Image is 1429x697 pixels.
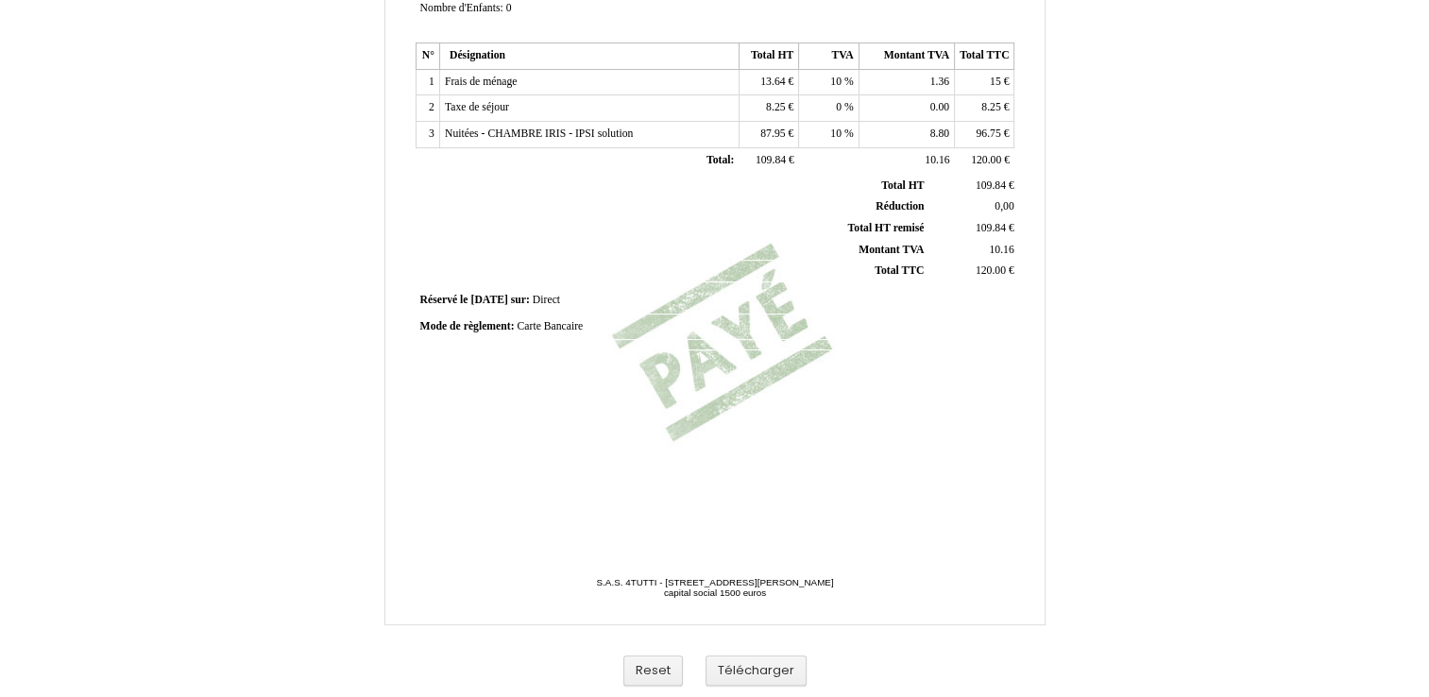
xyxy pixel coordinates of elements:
span: Total TTC [875,264,924,277]
th: Montant TVA [859,43,954,70]
span: 120.00 [976,264,1006,277]
td: € [955,69,1014,95]
span: 0 [836,101,842,113]
td: € [739,95,798,122]
td: 3 [416,122,439,148]
span: Nombre d'Enfants: [420,2,503,14]
td: € [739,147,798,174]
span: Réduction [876,200,924,212]
span: 120.00 [971,154,1001,166]
span: 96.75 [976,127,1000,140]
td: % [799,95,859,122]
span: 109.84 [976,222,1006,234]
td: € [927,176,1017,196]
span: 0 [506,2,512,14]
span: 15 [990,76,1001,88]
td: % [799,69,859,95]
button: Télécharger [706,655,807,687]
span: 109.84 [976,179,1006,192]
span: 10 [830,127,842,140]
span: 10.16 [989,244,1013,256]
span: sur: [511,294,530,306]
span: Mode de règlement: [420,320,515,332]
td: € [739,122,798,148]
span: 8.25 [981,101,1000,113]
span: Carte Bancaire [517,320,583,332]
th: Total HT [739,43,798,70]
span: 8.25 [766,101,785,113]
td: 2 [416,95,439,122]
span: Taxe de séjour [445,101,509,113]
td: 1 [416,69,439,95]
span: Réservé le [420,294,468,306]
span: Nuitées - CHAMBRE IRIS - IPSI solution [445,127,633,140]
span: 0.00 [930,101,949,113]
td: € [927,217,1017,239]
span: 13.64 [760,76,785,88]
span: Total HT [881,179,924,192]
span: Direct [533,294,560,306]
span: 8.80 [930,127,949,140]
button: Reset [623,655,683,687]
span: 0,00 [995,200,1013,212]
span: Total HT remisé [847,222,924,234]
span: Total: [706,154,734,166]
td: € [955,147,1014,174]
span: [DATE] [470,294,507,306]
th: Total TTC [955,43,1014,70]
span: S.A.S. 4TUTTI - [STREET_ADDRESS][PERSON_NAME] [596,577,833,587]
td: € [955,95,1014,122]
th: TVA [799,43,859,70]
span: Montant TVA [859,244,924,256]
th: Désignation [439,43,739,70]
td: € [955,122,1014,148]
span: Frais de ménage [445,76,518,88]
span: capital social 1500 euros [664,587,766,598]
span: 10 [830,76,842,88]
span: 109.84 [756,154,786,166]
th: N° [416,43,439,70]
td: € [739,69,798,95]
td: % [799,122,859,148]
span: 1.36 [930,76,949,88]
span: 10.16 [925,154,949,166]
span: 87.95 [760,127,785,140]
td: € [927,261,1017,282]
